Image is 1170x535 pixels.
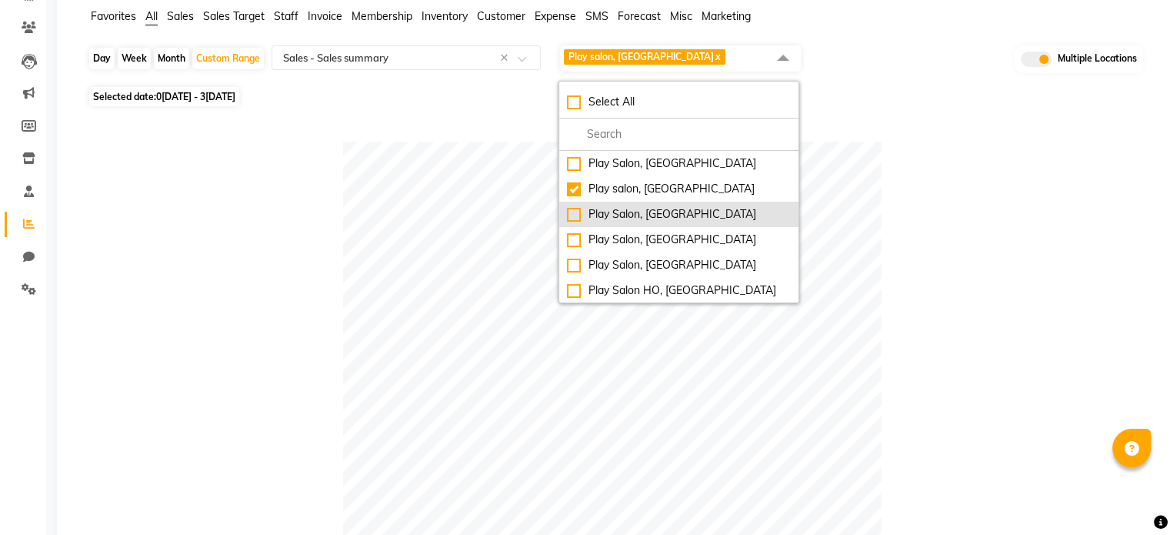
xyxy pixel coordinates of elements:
[352,9,412,23] span: Membership
[568,51,714,62] span: Play salon, [GEOGRAPHIC_DATA]
[567,181,791,197] div: Play salon, [GEOGRAPHIC_DATA]
[535,9,576,23] span: Expense
[274,9,298,23] span: Staff
[567,126,791,142] input: multiselect-search
[477,9,525,23] span: Customer
[154,48,189,69] div: Month
[567,206,791,222] div: Play Salon, [GEOGRAPHIC_DATA]
[89,87,239,106] span: Selected date:
[203,9,265,23] span: Sales Target
[500,50,513,66] span: Clear all
[670,9,692,23] span: Misc
[567,257,791,273] div: Play Salon, [GEOGRAPHIC_DATA]
[308,9,342,23] span: Invoice
[567,94,791,110] div: Select All
[91,9,136,23] span: Favorites
[567,232,791,248] div: Play Salon, [GEOGRAPHIC_DATA]
[422,9,468,23] span: Inventory
[192,48,264,69] div: Custom Range
[167,9,194,23] span: Sales
[702,9,751,23] span: Marketing
[1058,52,1137,67] span: Multiple Locations
[118,48,151,69] div: Week
[585,9,608,23] span: SMS
[156,91,235,102] span: 0[DATE] - 3[DATE]
[89,48,115,69] div: Day
[714,51,721,62] a: x
[145,9,158,23] span: All
[567,155,791,172] div: Play Salon, [GEOGRAPHIC_DATA]
[567,283,791,299] div: Play Salon HO, [GEOGRAPHIC_DATA]
[618,9,661,23] span: Forecast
